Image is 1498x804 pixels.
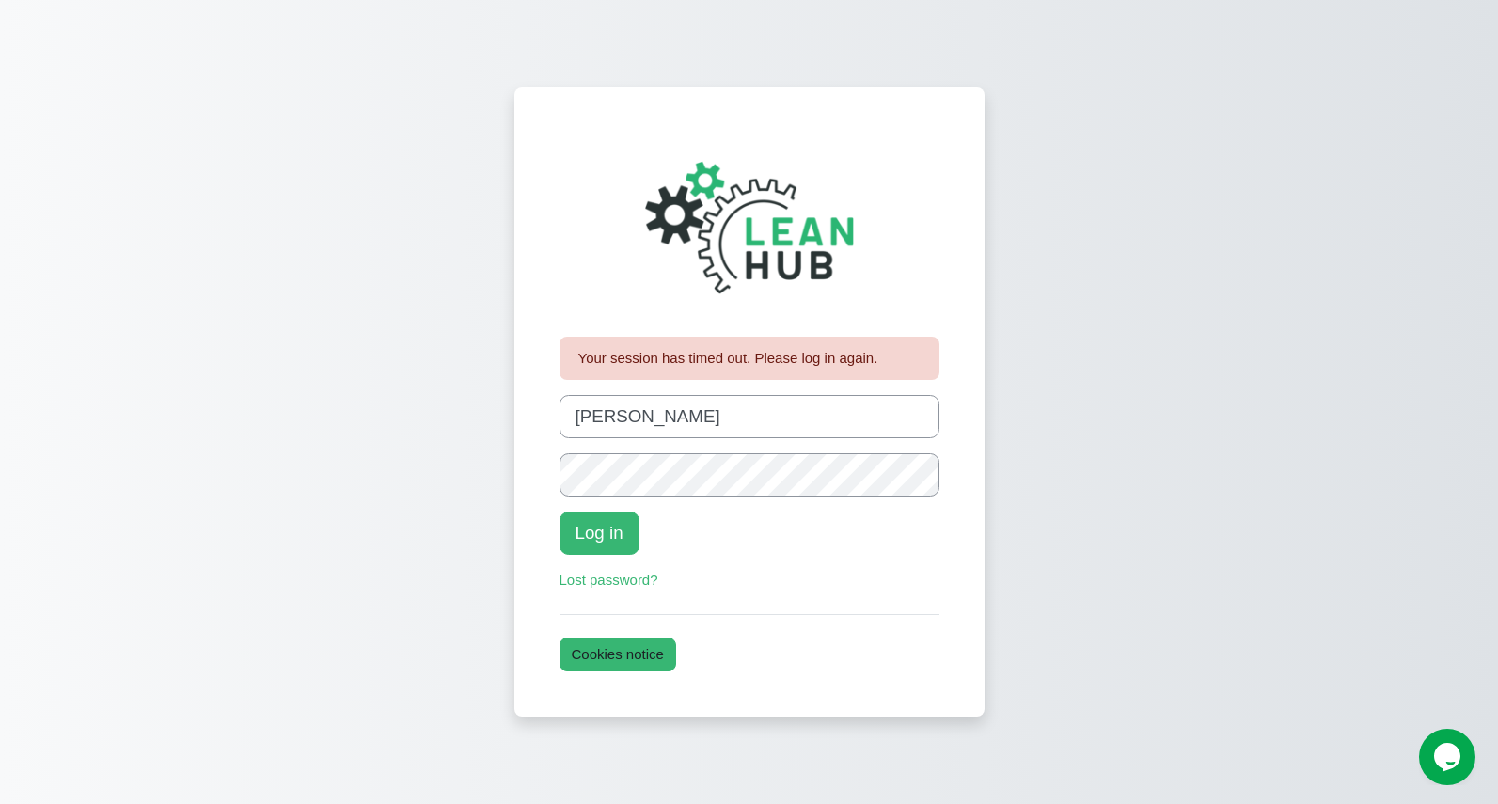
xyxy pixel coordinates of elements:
input: Username [560,395,939,438]
button: Cookies notice [560,638,676,672]
button: Log in [560,512,639,555]
div: Your session has timed out. Please log in again. [560,337,939,381]
a: Lost password? [560,572,658,588]
section: Content [14,30,1484,804]
iframe: chat widget [1419,729,1479,785]
img: The Lean Hub [618,134,881,322]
